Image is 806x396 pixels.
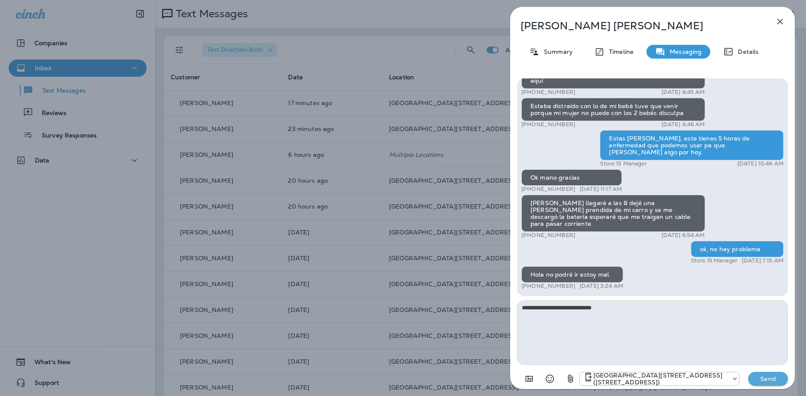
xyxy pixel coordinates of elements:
[691,241,784,257] div: ok, no hay problema
[662,232,705,239] p: [DATE] 6:54 AM
[521,121,575,128] p: [PHONE_NUMBER]
[600,160,646,167] p: Store 15 Manager
[662,89,705,96] p: [DATE] 8:45 AM
[521,89,575,96] p: [PHONE_NUMBER]
[605,48,634,55] p: Timeline
[521,20,756,32] p: [PERSON_NAME] [PERSON_NAME]
[521,186,575,193] p: [PHONE_NUMBER]
[665,48,702,55] p: Messaging
[734,48,759,55] p: Details
[521,283,575,290] p: [PHONE_NUMBER]
[521,266,623,283] div: Hola no podré ir estoy mal
[521,169,622,186] div: Ok mano gracias
[750,375,786,383] p: Send
[541,370,558,387] button: Select an emoji
[580,283,623,290] p: [DATE] 3:24 AM
[691,257,737,264] p: Store 15 Manager
[539,48,573,55] p: Summary
[742,257,784,264] p: [DATE] 7:15 AM
[580,186,622,193] p: [DATE] 11:17 AM
[737,160,784,167] p: [DATE] 10:46 AM
[662,121,705,128] p: [DATE] 8:46 AM
[748,372,788,386] button: Send
[580,372,739,386] div: +1 (402) 891-8464
[600,130,784,160] div: Estas [PERSON_NAME], este tienes 5 horas de enfermedad que podemos usar pa que [PERSON_NAME] algo...
[593,372,727,386] p: [GEOGRAPHIC_DATA][STREET_ADDRESS] ([STREET_ADDRESS])
[521,98,705,121] div: Estaba distraído con lo de mi bebé tuve que venir porque mi mujer no puede con los 2 bebés disculpa
[521,370,538,387] button: Add in a premade template
[521,195,705,232] div: [PERSON_NAME] llegaré a las 8 dejé una [PERSON_NAME] prendida de mi carro y se me descargó la bat...
[521,232,575,239] p: [PHONE_NUMBER]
